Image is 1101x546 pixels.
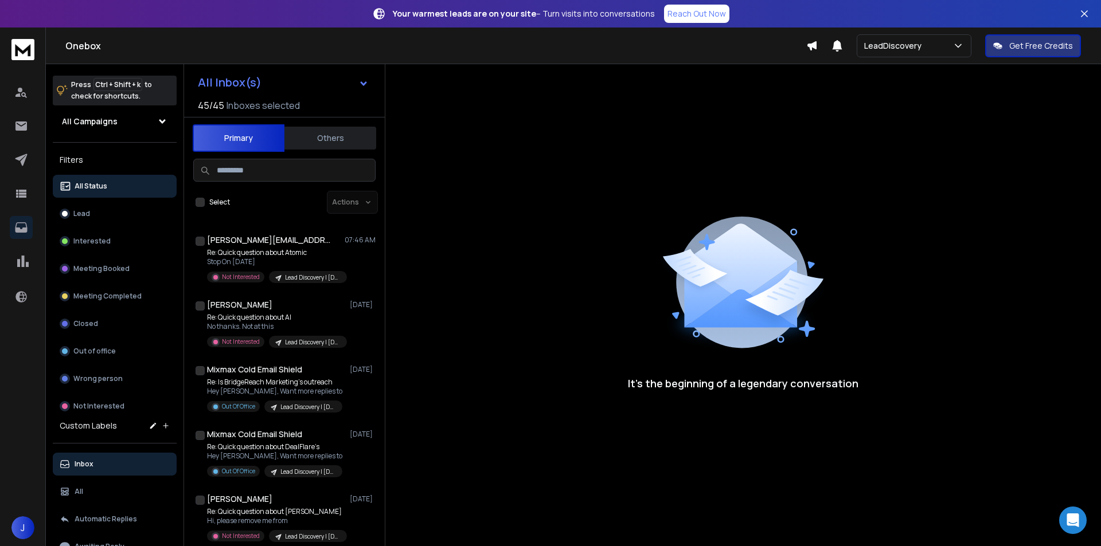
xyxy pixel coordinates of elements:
[222,467,255,476] p: Out Of Office
[207,387,342,396] p: Hey [PERSON_NAME], Want more replies to
[350,494,376,504] p: [DATE]
[280,468,335,476] p: Lead Discovery | [DATE]
[209,198,230,207] label: Select
[62,116,118,127] h1: All Campaigns
[285,273,340,282] p: Lead Discovery | [DATE]
[350,300,376,309] p: [DATE]
[285,338,340,347] p: Lead Discovery | [DATE]
[207,451,342,461] p: Hey [PERSON_NAME], Want more replies to
[53,312,177,335] button: Closed
[189,71,378,94] button: All Inbox(s)
[393,8,536,19] strong: Your warmest leads are on your site
[73,374,123,383] p: Wrong person
[53,367,177,390] button: Wrong person
[664,5,729,23] a: Reach Out Now
[222,532,260,540] p: Not Interested
[75,182,107,191] p: All Status
[393,8,655,19] p: – Turn visits into conversations
[53,110,177,133] button: All Campaigns
[207,248,345,257] p: Re: Quick question about Atomic
[53,152,177,168] h3: Filters
[350,430,376,439] p: [DATE]
[73,264,130,273] p: Meeting Booked
[53,480,177,503] button: All
[222,402,255,411] p: Out Of Office
[985,34,1081,57] button: Get Free Credits
[53,453,177,476] button: Inbox
[73,402,124,411] p: Not Interested
[11,39,34,60] img: logo
[207,313,345,322] p: Re: Quick question about AI
[864,40,926,52] p: LeadDiscovery
[207,429,302,440] h1: Mixmax Cold Email Shield
[207,364,302,375] h1: Mixmax Cold Email Shield
[207,507,345,516] p: Re: Quick question about [PERSON_NAME]
[227,99,300,112] h3: Inboxes selected
[53,202,177,225] button: Lead
[73,319,98,328] p: Closed
[53,395,177,418] button: Not Interested
[198,77,261,88] h1: All Inbox(s)
[280,403,335,411] p: Lead Discovery | [DATE]
[73,237,111,246] p: Interested
[60,420,117,431] h3: Custom Labels
[75,487,83,496] p: All
[667,8,726,19] p: Reach Out Now
[628,375,858,391] p: It’s the beginning of a legendary conversation
[53,175,177,198] button: All Status
[285,532,340,541] p: Lead Discovery | [DATE]
[53,257,177,280] button: Meeting Booked
[11,516,34,539] button: J
[75,514,137,524] p: Automatic Replies
[75,459,93,469] p: Inbox
[71,79,152,102] p: Press to check for shortcuts.
[198,99,224,112] span: 45 / 45
[53,285,177,308] button: Meeting Completed
[65,39,806,53] h1: Onebox
[1059,506,1087,534] div: Open Intercom Messenger
[207,493,272,505] h1: [PERSON_NAME]
[345,235,376,245] p: 07:46 AM
[222,337,260,346] p: Not Interested
[207,322,345,331] p: No thanks. Not at this
[93,78,142,91] span: Ctrl + Shift + k
[73,209,90,218] p: Lead
[207,234,333,246] h1: [PERSON_NAME][EMAIL_ADDRESS][DOMAIN_NAME]
[73,292,142,301] p: Meeting Completed
[350,365,376,374] p: [DATE]
[207,299,272,311] h1: [PERSON_NAME]
[53,508,177,531] button: Automatic Replies
[207,378,342,387] p: Re: Is BridgeReach Marketing’s outreach
[1009,40,1073,52] p: Get Free Credits
[73,347,116,356] p: Out of office
[284,125,376,151] button: Others
[222,273,260,281] p: Not Interested
[193,124,284,152] button: Primary
[53,230,177,253] button: Interested
[207,442,342,451] p: Re: Quick question about DealFlare’s
[207,257,345,266] p: Stop On [DATE]
[207,516,345,525] p: Hi, please remove me from
[53,340,177,363] button: Out of office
